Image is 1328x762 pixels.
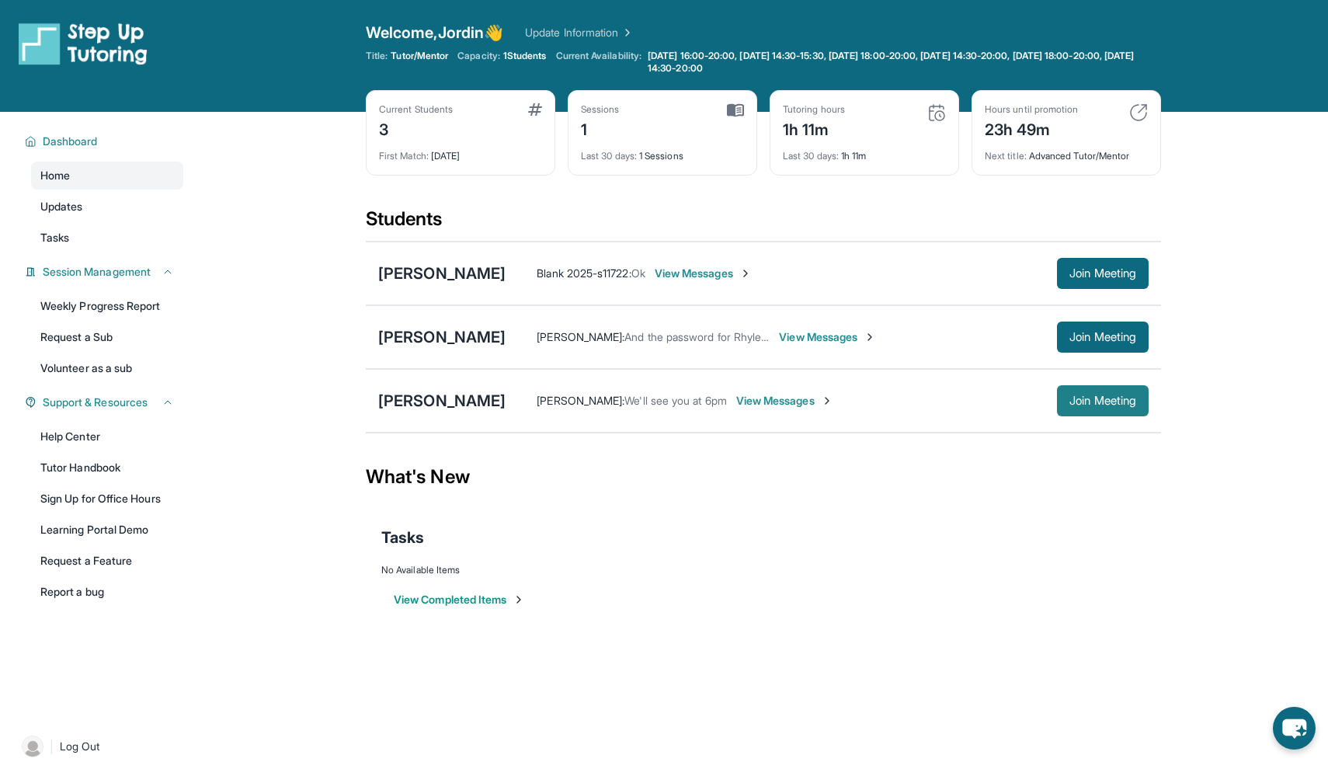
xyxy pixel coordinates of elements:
[378,263,506,284] div: [PERSON_NAME]
[1069,269,1136,278] span: Join Meeting
[1069,396,1136,405] span: Join Meeting
[60,739,100,754] span: Log Out
[779,329,876,345] span: View Messages
[366,22,503,43] span: Welcome, Jordin 👋
[37,395,174,410] button: Support & Resources
[31,516,183,544] a: Learning Portal Demo
[366,207,1161,241] div: Students
[31,423,183,451] a: Help Center
[391,50,448,62] span: Tutor/Mentor
[31,485,183,513] a: Sign Up for Office Hours
[985,116,1078,141] div: 23h 49m
[43,134,98,149] span: Dashboard
[37,264,174,280] button: Session Management
[528,103,542,116] img: card
[394,592,525,607] button: View Completed Items
[40,230,69,245] span: Tasks
[1057,322,1149,353] button: Join Meeting
[31,193,183,221] a: Updates
[366,50,388,62] span: Title:
[783,150,839,162] span: Last 30 days :
[1057,258,1149,289] button: Join Meeting
[645,50,1161,75] a: [DATE] 16:00-20:00, [DATE] 14:30-15:30, [DATE] 18:00-20:00, [DATE] 14:30-20:00, [DATE] 18:00-20:0...
[1057,385,1149,416] button: Join Meeting
[43,264,151,280] span: Session Management
[985,150,1027,162] span: Next title :
[31,354,183,382] a: Volunteer as a sub
[22,736,43,757] img: user-img
[31,292,183,320] a: Weekly Progress Report
[50,737,54,756] span: |
[31,454,183,482] a: Tutor Handbook
[43,395,148,410] span: Support & Resources
[537,394,624,407] span: [PERSON_NAME] :
[381,564,1145,576] div: No Available Items
[37,134,174,149] button: Dashboard
[19,22,148,65] img: logo
[581,141,744,162] div: 1 Sessions
[1129,103,1148,122] img: card
[379,116,453,141] div: 3
[31,323,183,351] a: Request a Sub
[556,50,641,75] span: Current Availability:
[618,25,634,40] img: Chevron Right
[985,141,1148,162] div: Advanced Tutor/Mentor
[927,103,946,122] img: card
[379,141,542,162] div: [DATE]
[985,103,1078,116] div: Hours until promotion
[581,116,620,141] div: 1
[736,393,833,409] span: View Messages
[727,103,744,117] img: card
[378,390,506,412] div: [PERSON_NAME]
[581,103,620,116] div: Sessions
[31,162,183,190] a: Home
[581,150,637,162] span: Last 30 days :
[31,224,183,252] a: Tasks
[624,394,726,407] span: We'll see you at 6pm
[783,116,845,141] div: 1h 11m
[31,547,183,575] a: Request a Feature
[31,578,183,606] a: Report a bug
[739,267,752,280] img: Chevron-Right
[40,199,83,214] span: Updates
[379,150,429,162] span: First Match :
[648,50,1158,75] span: [DATE] 16:00-20:00, [DATE] 14:30-15:30, [DATE] 18:00-20:00, [DATE] 14:30-20:00, [DATE] 18:00-20:0...
[655,266,752,281] span: View Messages
[381,527,424,548] span: Tasks
[1273,707,1316,750] button: chat-button
[503,50,547,62] span: 1 Students
[864,331,876,343] img: Chevron-Right
[783,141,946,162] div: 1h 11m
[631,266,645,280] span: Ok
[624,330,914,343] span: And the password for Rhylee is 476L9V See you guys at 6!
[40,168,70,183] span: Home
[537,330,624,343] span: [PERSON_NAME] :
[366,443,1161,511] div: What's New
[378,326,506,348] div: [PERSON_NAME]
[783,103,845,116] div: Tutoring hours
[379,103,453,116] div: Current Students
[457,50,500,62] span: Capacity:
[1069,332,1136,342] span: Join Meeting
[821,395,833,407] img: Chevron-Right
[537,266,631,280] span: Blank 2025-s11722 :
[525,25,634,40] a: Update Information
